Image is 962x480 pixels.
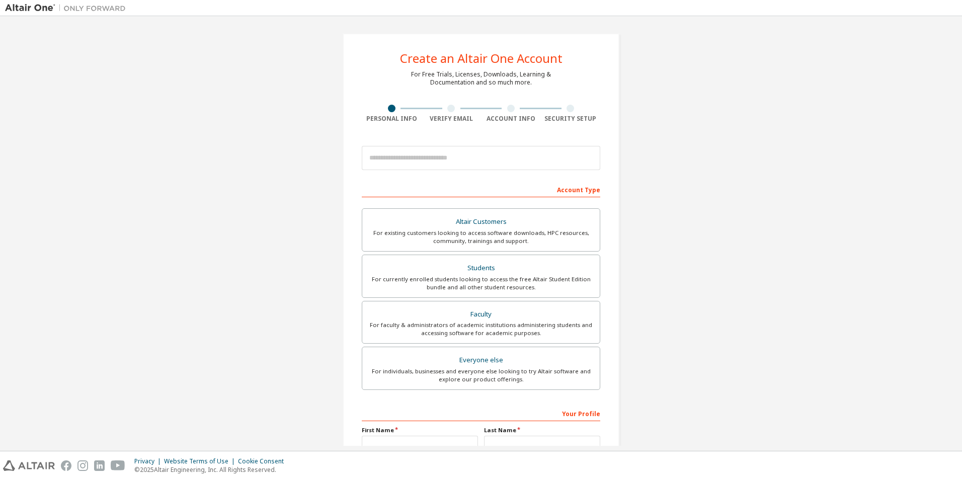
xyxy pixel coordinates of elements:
div: Website Terms of Use [164,457,238,465]
div: Account Info [481,115,541,123]
img: altair_logo.svg [3,460,55,471]
div: For individuals, businesses and everyone else looking to try Altair software and explore our prod... [368,367,594,383]
div: Verify Email [422,115,482,123]
div: Privacy [134,457,164,465]
div: Personal Info [362,115,422,123]
div: Cookie Consent [238,457,290,465]
img: instagram.svg [77,460,88,471]
label: Last Name [484,426,600,434]
p: © 2025 Altair Engineering, Inc. All Rights Reserved. [134,465,290,474]
img: linkedin.svg [94,460,105,471]
img: youtube.svg [111,460,125,471]
div: For currently enrolled students looking to access the free Altair Student Edition bundle and all ... [368,275,594,291]
div: Students [368,261,594,275]
div: Everyone else [368,353,594,367]
div: Your Profile [362,405,600,421]
div: Create an Altair One Account [400,52,563,64]
img: Altair One [5,3,131,13]
div: Altair Customers [368,215,594,229]
div: For Free Trials, Licenses, Downloads, Learning & Documentation and so much more. [411,70,551,87]
div: For faculty & administrators of academic institutions administering students and accessing softwa... [368,321,594,337]
img: facebook.svg [61,460,71,471]
label: First Name [362,426,478,434]
div: For existing customers looking to access software downloads, HPC resources, community, trainings ... [368,229,594,245]
div: Account Type [362,181,600,197]
div: Security Setup [541,115,601,123]
div: Faculty [368,307,594,322]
